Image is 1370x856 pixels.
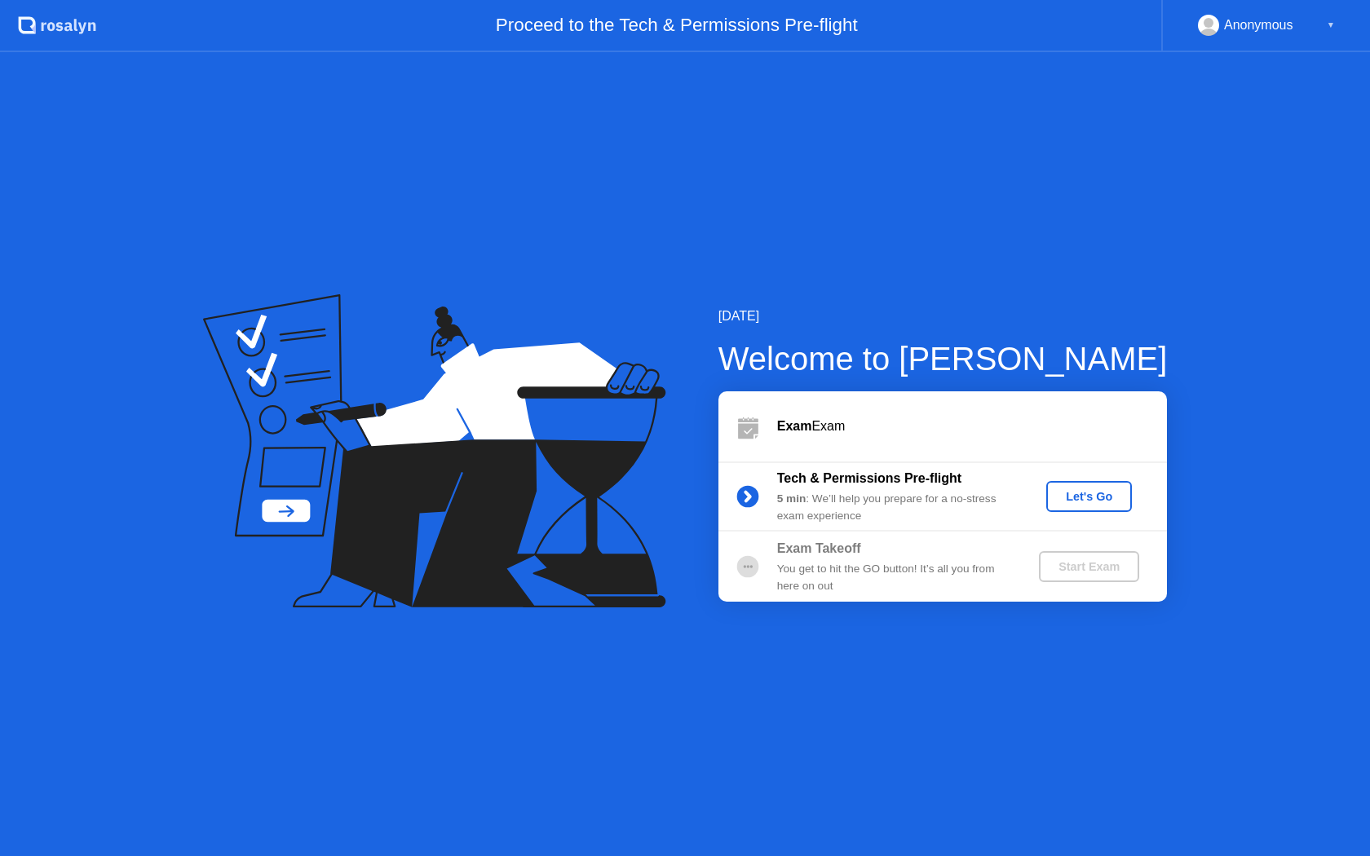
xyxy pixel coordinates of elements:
[777,541,861,555] b: Exam Takeoff
[777,491,1012,524] div: : We’ll help you prepare for a no-stress exam experience
[1046,481,1132,512] button: Let's Go
[718,334,1168,383] div: Welcome to [PERSON_NAME]
[777,417,1167,436] div: Exam
[1039,551,1139,582] button: Start Exam
[1327,15,1335,36] div: ▼
[1045,560,1133,573] div: Start Exam
[777,561,1012,594] div: You get to hit the GO button! It’s all you from here on out
[777,492,807,505] b: 5 min
[718,307,1168,326] div: [DATE]
[1053,490,1125,503] div: Let's Go
[777,471,961,485] b: Tech & Permissions Pre-flight
[1224,15,1293,36] div: Anonymous
[777,419,812,433] b: Exam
